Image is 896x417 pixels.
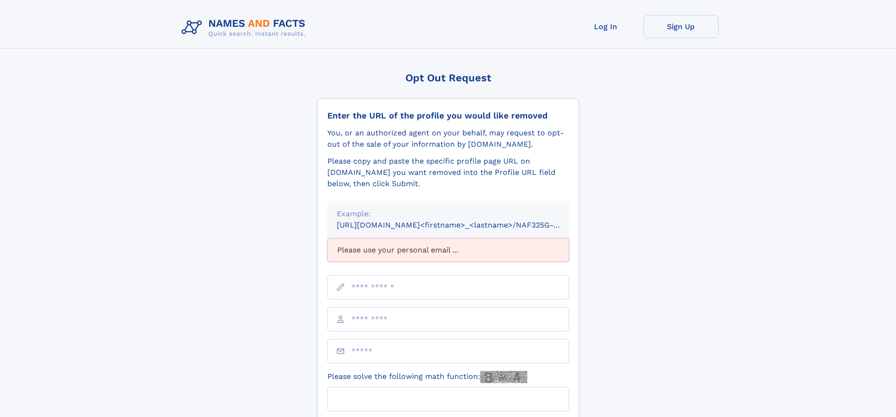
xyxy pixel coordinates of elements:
small: [URL][DOMAIN_NAME]<firstname>_<lastname>/NAF325G-xxxxxxxx [337,220,587,229]
img: Logo Names and Facts [178,15,313,40]
div: Enter the URL of the profile you would like removed [327,110,569,121]
div: Example: [337,208,560,220]
a: Log In [568,15,643,38]
div: Please use your personal email ... [327,238,569,262]
a: Sign Up [643,15,719,38]
div: Opt Out Request [317,72,579,84]
div: You, or an authorized agent on your behalf, may request to opt-out of the sale of your informatio... [327,127,569,150]
label: Please solve the following math function: [327,371,527,383]
div: Please copy and paste the specific profile page URL on [DOMAIN_NAME] you want removed into the Pr... [327,156,569,189]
